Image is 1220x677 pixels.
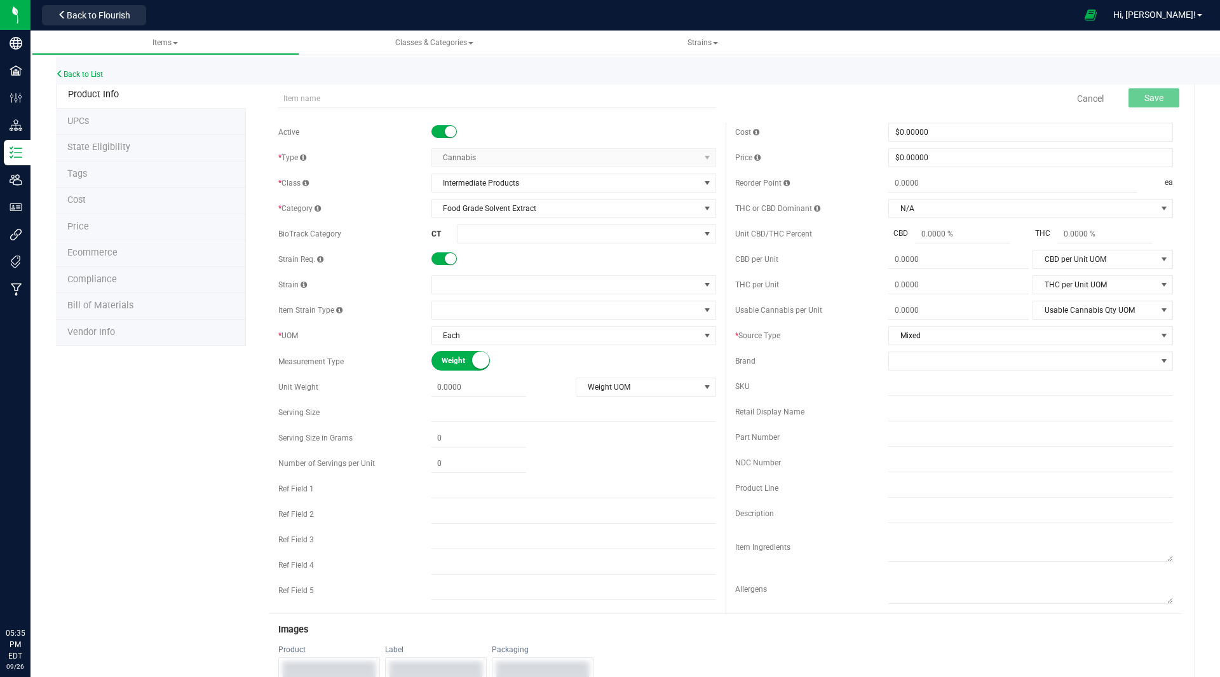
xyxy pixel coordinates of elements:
[67,195,86,205] span: Cost
[278,128,299,137] span: Active
[735,255,778,264] span: CBD per Unit
[67,168,87,179] span: Tag
[278,255,323,264] span: Strain Req.
[735,280,779,289] span: THC per Unit
[700,378,715,396] span: select
[10,146,22,159] inline-svg: Inventory
[889,200,1156,217] span: N/A
[888,301,1029,319] input: 0.0000
[42,5,146,25] button: Back to Flourish
[10,119,22,132] inline-svg: Distribution
[10,283,22,296] inline-svg: Manufacturing
[278,535,314,544] span: Ref Field 3
[56,70,103,79] a: Back to List
[888,276,1029,294] input: 0.0000
[431,429,526,447] input: 0
[735,543,790,552] span: Item Ingredients
[10,228,22,241] inline-svg: Integrations
[1156,301,1172,319] span: select
[67,274,117,285] span: Compliance
[735,204,820,213] span: THC or CBD Dominant
[432,200,700,217] span: Food Grade Solvent Extract
[278,561,314,570] span: Ref Field 4
[278,204,321,213] span: Category
[1156,327,1172,345] span: select
[735,153,761,162] span: Price
[278,625,1173,635] h3: Images
[67,10,130,20] span: Back to Flourish
[442,352,499,370] span: Weight
[10,201,22,214] inline-svg: User Roles
[688,38,718,47] span: Strains
[385,645,487,655] div: Label
[1077,92,1104,105] a: Cancel
[431,378,526,396] input: 0.0000
[395,38,473,47] span: Classes & Categories
[1128,88,1179,107] button: Save
[10,256,22,268] inline-svg: Tags
[889,149,1172,167] input: $0.00000
[10,174,22,186] inline-svg: Users
[10,37,22,50] inline-svg: Company
[152,38,178,47] span: Items
[278,510,314,519] span: Ref Field 2
[6,662,25,671] p: 09/26
[6,627,25,662] p: 05:35 PM EDT
[278,408,320,417] span: Serving Size
[735,484,778,493] span: Product Line
[888,174,1137,192] input: 0.0000
[67,142,130,153] span: Tag
[278,434,353,442] span: Serving Size in Grams
[735,357,756,366] span: Brand
[1030,228,1055,239] span: THC
[278,331,298,340] span: UOM
[67,300,133,311] span: Bill of Materials
[735,128,759,137] span: Cost
[889,123,1172,141] input: $0.00000
[700,327,715,345] span: select
[735,509,774,518] span: Description
[735,458,781,467] span: NDC Number
[915,225,1010,243] input: 0.0000 %
[1057,225,1152,243] input: 0.0000 %
[67,327,115,338] span: Vendor Info
[735,306,822,315] span: Usable Cannabis per Unit
[888,250,1029,268] input: 0.0000
[431,455,526,472] input: 0
[68,89,119,100] span: Product Info
[278,383,318,392] span: Unit Weight
[1033,301,1156,319] span: Usable Cannabis Qty UOM
[432,327,700,345] span: Each
[1113,10,1196,20] span: Hi, [PERSON_NAME]!
[278,153,306,162] span: Type
[700,174,715,192] span: select
[1076,3,1105,27] span: Open Ecommerce Menu
[735,331,780,340] span: Source Type
[1144,93,1163,103] span: Save
[492,645,593,655] div: Packaging
[278,484,314,493] span: Ref Field 1
[278,357,344,366] span: Measurement Type
[1033,250,1156,268] span: CBD per Unit UOM
[735,382,750,391] span: SKU
[1165,174,1173,193] span: ea
[700,200,715,217] span: select
[67,247,118,258] span: Ecommerce
[1156,250,1172,268] span: select
[67,116,89,127] span: Tag
[278,586,314,595] span: Ref Field 5
[278,459,375,468] span: Number of Servings per Unit
[10,64,22,77] inline-svg: Facilities
[278,89,716,108] input: Item name
[67,221,89,232] span: Price
[278,280,307,289] span: Strain
[735,179,790,188] span: Reorder Point
[888,228,913,239] span: CBD
[735,407,804,416] span: Retail Display Name
[278,306,342,315] span: Item Strain Type
[1156,200,1172,217] span: select
[735,585,767,594] span: Allergens
[889,327,1156,345] span: Mixed
[1033,276,1156,294] span: THC per Unit UOM
[735,229,812,238] span: Unit CBD/THC Percent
